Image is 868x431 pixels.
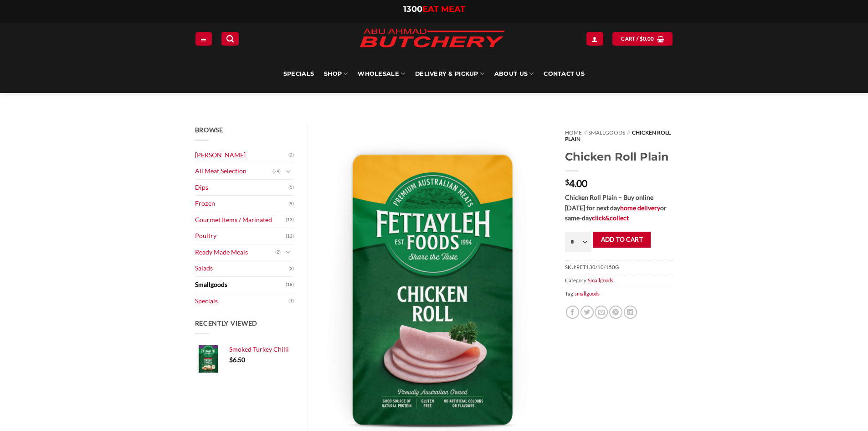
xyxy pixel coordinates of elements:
h1: Chicken Roll Plain [565,150,673,164]
a: Share on Facebook [566,306,579,319]
a: Share on Twitter [580,306,594,319]
a: Ready Made Meals [195,244,276,260]
span: (2) [288,148,294,162]
span: $ [229,356,233,363]
a: Specials [195,293,289,309]
a: home delivery [620,204,660,212]
a: Login [586,32,603,45]
a: Smallgoods [195,277,286,293]
button: Add to cart [593,232,651,248]
a: SHOP [324,55,348,93]
a: Home [565,129,582,136]
span: Smoked Turkey Chilli [229,345,289,353]
span: Cart / [621,35,654,43]
a: Share on LinkedIn [624,306,637,319]
a: Contact Us [544,55,585,93]
a: Dips [195,180,289,196]
a: Smoked Turkey Chilli [229,345,294,353]
span: (13) [286,213,294,227]
a: 1300EAT MEAT [403,4,465,14]
span: Chicken Roll Plain [565,129,670,142]
span: $ [565,178,569,186]
span: Tag: [565,287,673,300]
span: (12) [286,229,294,243]
a: About Us [494,55,534,93]
span: (5) [288,181,294,194]
a: Delivery & Pickup [415,55,484,93]
span: (2) [288,262,294,275]
a: [PERSON_NAME] [195,147,289,163]
a: Salads [195,260,289,276]
span: // [627,129,630,136]
a: Email to a Friend [595,306,608,319]
a: Specials [283,55,314,93]
span: // [584,129,587,136]
a: Smallgoods [588,277,613,283]
a: Smallgoods [588,129,625,136]
button: Toggle [283,247,294,257]
a: Menu [195,32,212,45]
span: RET130/10/150G [576,264,619,270]
span: (9) [288,197,294,211]
a: Pin on Pinterest [609,306,622,319]
bdi: 0.00 [640,36,654,42]
button: Toggle [283,166,294,177]
span: (74) [272,165,281,178]
span: EAT MEAT [422,4,465,14]
a: Frozen [195,196,289,212]
a: smallgoods [575,291,600,296]
a: View cart [612,32,673,45]
span: Recently Viewed [195,319,258,327]
bdi: 6.50 [229,356,245,363]
span: Browse [195,126,223,134]
span: $ [640,35,643,43]
strong: Chicken Roll Plain – Buy online [DATE] for next day or same-day [565,193,667,222]
a: Wholesale [358,55,405,93]
img: Abu Ahmad Butchery [352,23,512,55]
span: (18) [286,278,294,291]
span: (2) [275,245,281,259]
span: 1300 [403,4,422,14]
a: Poultry [195,228,286,244]
a: Gourmet Items / Marinated [195,212,286,228]
span: Category: [565,274,673,287]
span: (1) [288,294,294,308]
a: click&collect [592,214,629,222]
span: SKU: [565,260,673,274]
a: All Meat Selection [195,163,273,179]
a: Search [221,32,239,45]
bdi: 4.00 [565,177,587,189]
